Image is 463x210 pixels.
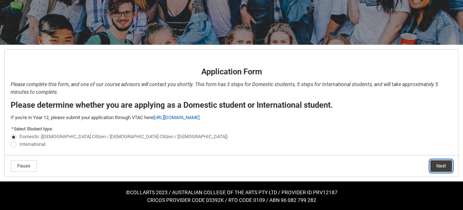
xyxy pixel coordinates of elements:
strong: Application Form - Page 1 [11,55,79,62]
em: Please complete this form, and one of our course advisors will contact you shortly. This form has... [11,81,438,95]
strong: Please determine whether you are applying as a Domestic student or International student. [11,100,333,110]
span: International [19,141,45,147]
span: Domestic ([DEMOGRAPHIC_DATA] Citizen / [DEMOGRAPHIC_DATA] Citizen / [DEMOGRAPHIC_DATA]) [19,134,228,139]
button: Next [430,160,452,172]
span: Select Student type: [14,126,53,132]
abbr: required [11,126,13,132]
a: [URL][DOMAIN_NAME] [153,115,199,120]
button: Pause [11,160,37,172]
p: If you're in Year 12, please submit your application through VTAC here [11,114,452,121]
strong: Application Form [201,67,262,76]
